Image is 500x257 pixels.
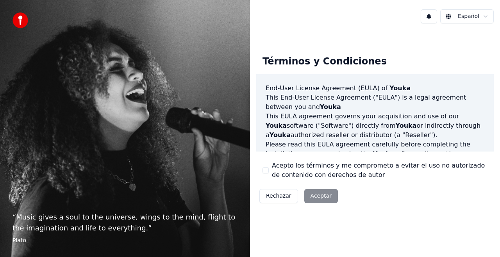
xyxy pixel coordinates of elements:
[266,140,484,177] p: Please read this EULA agreement carefully before completing the installation process and using th...
[396,122,417,129] span: Youka
[320,103,341,111] span: Youka
[12,237,237,245] footer: Plato
[12,12,28,28] img: youka
[389,84,411,92] span: Youka
[266,84,484,93] h3: End-User License Agreement (EULA) of
[256,49,393,74] div: Términos y Condiciones
[259,189,298,203] button: Rechazar
[266,93,484,112] p: This End-User License Agreement ("EULA") is a legal agreement between you and
[266,112,484,140] p: This EULA agreement governs your acquisition and use of our software ("Software") directly from o...
[270,131,291,139] span: Youka
[12,212,237,234] p: “ Music gives a soul to the universe, wings to the mind, flight to the imagination and life to ev...
[266,122,287,129] span: Youka
[272,161,487,180] label: Acepto los términos y me comprometo a evitar el uso no autorizado de contenido con derechos de autor
[373,150,394,157] span: Youka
